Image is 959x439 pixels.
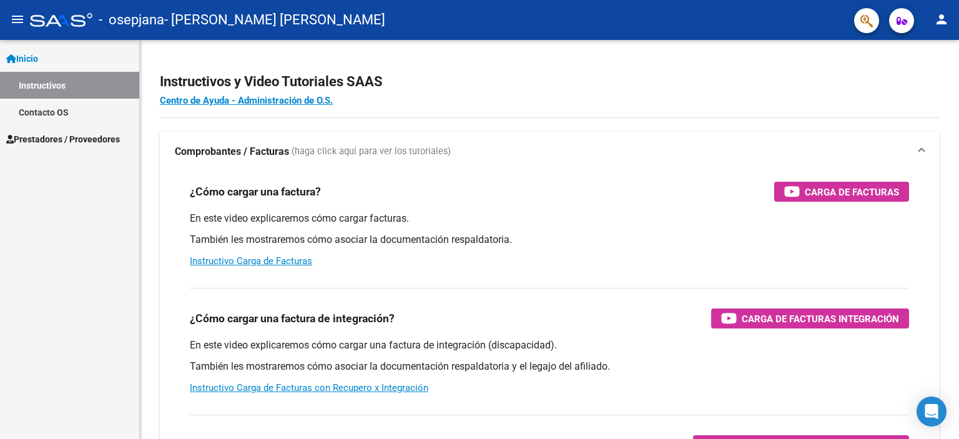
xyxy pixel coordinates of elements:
h3: ¿Cómo cargar una factura de integración? [190,310,395,327]
a: Instructivo Carga de Facturas con Recupero x Integración [190,382,428,393]
span: - osepjana [99,6,164,34]
a: Centro de Ayuda - Administración de O.S. [160,95,333,106]
span: Carga de Facturas [805,184,899,200]
span: Carga de Facturas Integración [742,311,899,327]
p: En este video explicaremos cómo cargar una factura de integración (discapacidad). [190,338,909,352]
h3: ¿Cómo cargar una factura? [190,183,321,200]
button: Carga de Facturas Integración [711,308,909,328]
a: Instructivo Carga de Facturas [190,255,312,267]
span: (haga click aquí para ver los tutoriales) [292,145,451,159]
p: En este video explicaremos cómo cargar facturas. [190,212,909,225]
p: También les mostraremos cómo asociar la documentación respaldatoria. [190,233,909,247]
span: Prestadores / Proveedores [6,132,120,146]
span: - [PERSON_NAME] [PERSON_NAME] [164,6,385,34]
span: Inicio [6,52,38,66]
h2: Instructivos y Video Tutoriales SAAS [160,70,939,94]
button: Carga de Facturas [774,182,909,202]
p: También les mostraremos cómo asociar la documentación respaldatoria y el legajo del afiliado. [190,360,909,373]
mat-icon: menu [10,12,25,27]
mat-expansion-panel-header: Comprobantes / Facturas (haga click aquí para ver los tutoriales) [160,132,939,172]
mat-icon: person [934,12,949,27]
div: Open Intercom Messenger [917,397,947,427]
strong: Comprobantes / Facturas [175,145,289,159]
